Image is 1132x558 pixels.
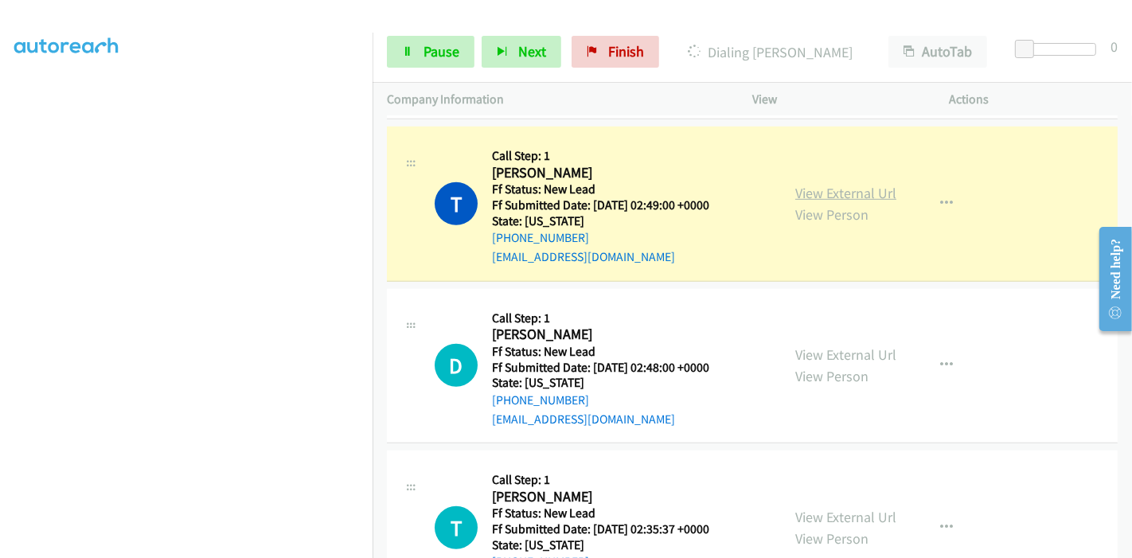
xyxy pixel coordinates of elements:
[435,182,478,225] h1: T
[435,506,478,549] div: The call is yet to be attempted
[492,521,729,537] h5: Ff Submitted Date: [DATE] 02:35:37 +0000
[482,36,561,68] button: Next
[492,412,675,427] a: [EMAIL_ADDRESS][DOMAIN_NAME]
[492,148,729,164] h5: Call Step: 1
[492,375,729,391] h5: State: [US_STATE]
[492,230,589,245] a: [PHONE_NUMBER]
[492,197,729,213] h5: Ff Submitted Date: [DATE] 02:49:00 +0000
[752,90,921,109] p: View
[492,326,729,344] h2: [PERSON_NAME]
[608,42,644,60] span: Finish
[795,367,869,385] a: View Person
[387,36,474,68] a: Pause
[435,506,478,549] h1: T
[888,36,987,68] button: AutoTab
[950,90,1118,109] p: Actions
[424,42,459,60] span: Pause
[492,164,729,182] h2: [PERSON_NAME]
[492,488,729,506] h2: [PERSON_NAME]
[492,360,729,376] h5: Ff Submitted Date: [DATE] 02:48:00 +0000
[492,472,729,488] h5: Call Step: 1
[795,529,869,548] a: View Person
[795,205,869,224] a: View Person
[572,36,659,68] a: Finish
[492,181,729,197] h5: Ff Status: New Lead
[492,505,729,521] h5: Ff Status: New Lead
[795,184,896,202] a: View External Url
[492,213,729,229] h5: State: [US_STATE]
[492,249,675,264] a: [EMAIL_ADDRESS][DOMAIN_NAME]
[387,90,724,109] p: Company Information
[518,42,546,60] span: Next
[795,508,896,526] a: View External Url
[1023,43,1096,56] div: Delay between calls (in seconds)
[681,41,860,63] p: Dialing [PERSON_NAME]
[1111,36,1118,57] div: 0
[435,344,478,387] h1: D
[492,392,589,408] a: [PHONE_NUMBER]
[492,537,729,553] h5: State: [US_STATE]
[1087,216,1132,342] iframe: Resource Center
[795,345,896,364] a: View External Url
[492,344,729,360] h5: Ff Status: New Lead
[492,310,729,326] h5: Call Step: 1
